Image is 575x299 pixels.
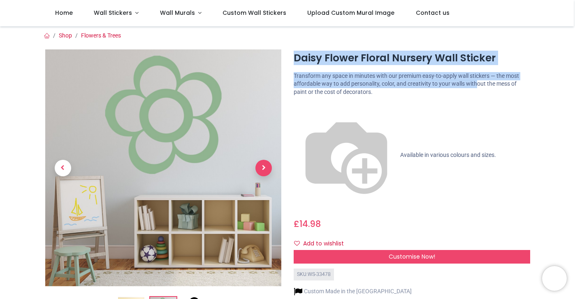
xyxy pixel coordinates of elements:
span: £ [294,218,321,230]
h1: Daisy Flower Floral Nursery Wall Sticker [294,51,530,65]
span: Next [255,160,272,176]
span: Custom Wall Stickers [223,9,286,17]
a: Previous [45,85,81,251]
div: SKU: WS-33478 [294,269,334,280]
span: Wall Stickers [94,9,132,17]
i: Add to wishlist [294,241,300,246]
span: Available in various colours and sizes. [400,152,496,158]
p: Transform any space in minutes with our premium easy-to-apply wall stickers — the most affordable... [294,72,530,96]
img: WS-33478-02 [45,49,282,286]
li: Custom Made in the [GEOGRAPHIC_DATA] [294,287,412,296]
button: Add to wishlistAdd to wishlist [294,237,351,251]
span: Wall Murals [160,9,195,17]
iframe: Brevo live chat [542,266,567,291]
span: Upload Custom Mural Image [307,9,394,17]
span: Contact us [416,9,450,17]
a: Next [246,85,281,251]
span: Home [55,9,73,17]
a: Shop [59,32,72,39]
a: Flowers & Trees [81,32,121,39]
span: Previous [55,160,71,176]
img: color-wheel.png [294,103,399,208]
span: Customise Now! [389,252,435,261]
span: 14.98 [299,218,321,230]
